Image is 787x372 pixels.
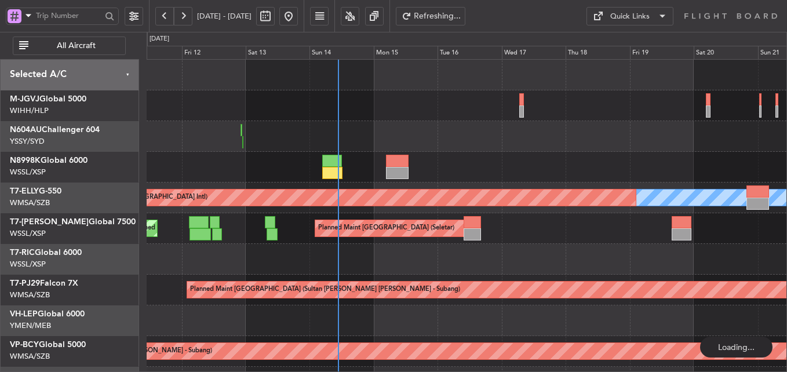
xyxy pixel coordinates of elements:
span: T7-RIC [10,249,35,257]
span: N8998K [10,156,41,165]
span: T7-PJ29 [10,279,40,287]
a: T7-[PERSON_NAME]Global 7500 [10,218,136,226]
div: Tue 16 [438,46,501,60]
div: Thu 18 [566,46,629,60]
span: All Aircraft [31,42,122,50]
button: Refreshing... [396,7,465,25]
div: Sat 13 [246,46,309,60]
button: Quick Links [586,7,673,25]
a: N8998KGlobal 6000 [10,156,88,165]
div: Wed 17 [502,46,566,60]
a: YSSY/SYD [10,136,45,147]
button: All Aircraft [13,37,126,55]
div: Sat 20 [694,46,757,60]
div: Planned Maint [GEOGRAPHIC_DATA] (Sultan [PERSON_NAME] [PERSON_NAME] - Subang) [190,281,460,298]
a: YMEN/MEB [10,320,51,331]
div: Fri 12 [182,46,246,60]
a: VP-BCYGlobal 5000 [10,341,86,349]
a: T7-ELLYG-550 [10,187,61,195]
a: WSSL/XSP [10,167,46,177]
div: Thu 11 [118,46,181,60]
span: T7-[PERSON_NAME] [10,218,89,226]
div: Quick Links [610,11,650,23]
a: WIHH/HLP [10,105,49,116]
a: T7-PJ29Falcon 7X [10,279,78,287]
a: VH-LEPGlobal 6000 [10,310,85,318]
input: Trip Number [36,7,101,24]
a: WMSA/SZB [10,290,50,300]
a: T7-RICGlobal 6000 [10,249,82,257]
span: Refreshing... [414,12,461,20]
span: T7-ELLY [10,187,39,195]
a: WSSL/XSP [10,259,46,269]
a: M-JGVJGlobal 5000 [10,95,86,103]
a: WSSL/XSP [10,228,46,239]
div: Planned Maint [GEOGRAPHIC_DATA] (Seletar) [318,220,454,237]
span: N604AU [10,126,42,134]
div: Mon 15 [374,46,438,60]
a: N604AUChallenger 604 [10,126,100,134]
div: Sun 14 [309,46,373,60]
a: WMSA/SZB [10,198,50,208]
span: [DATE] - [DATE] [197,11,252,21]
div: Fri 19 [630,46,694,60]
a: WMSA/SZB [10,351,50,362]
span: VP-BCY [10,341,39,349]
div: [DATE] [150,34,169,44]
span: M-JGVJ [10,95,39,103]
div: Loading... [700,337,773,358]
span: VH-LEP [10,310,38,318]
